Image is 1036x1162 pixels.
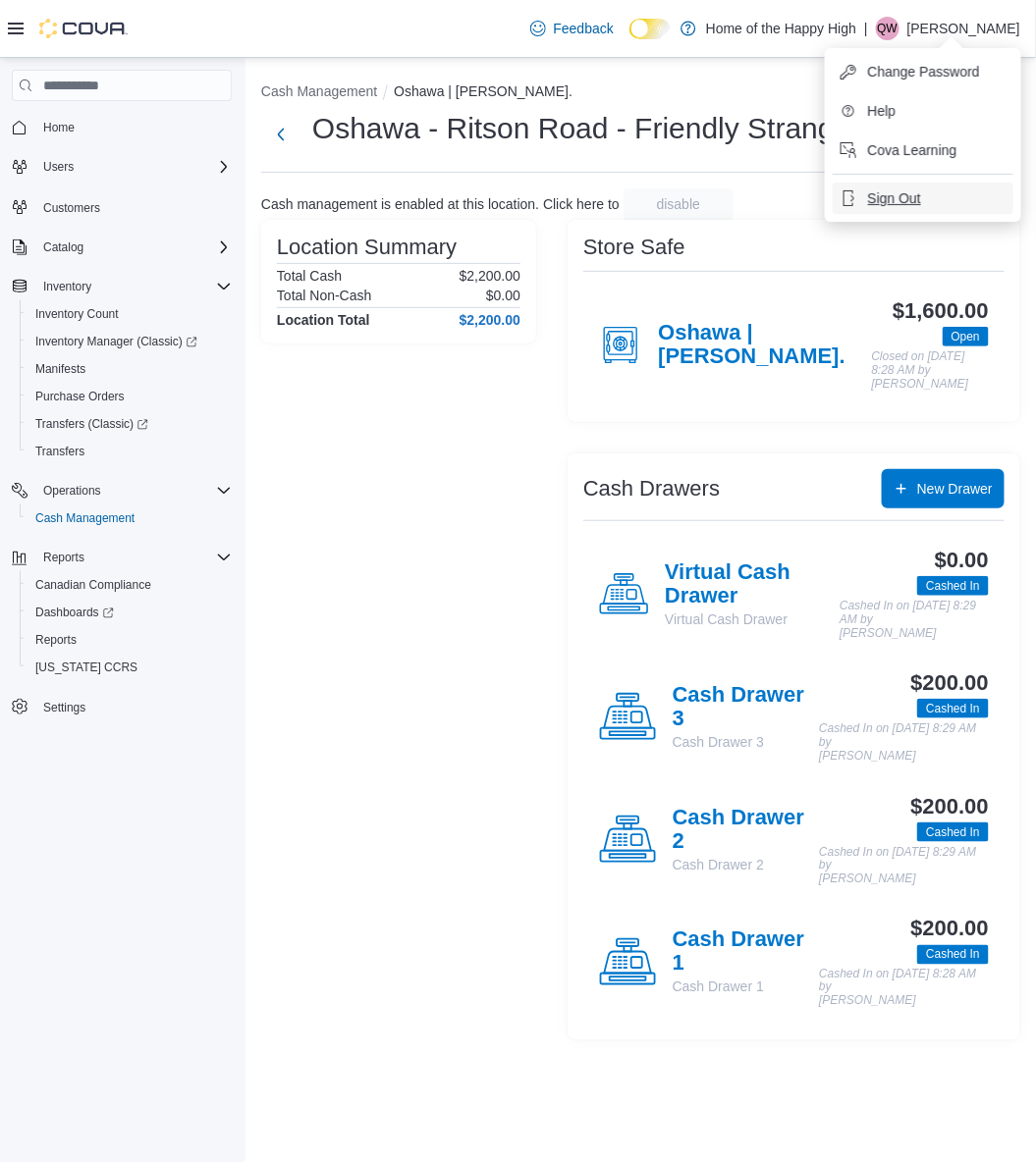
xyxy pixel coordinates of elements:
span: Feedback [554,19,614,38]
h3: $0.00 [935,549,989,572]
button: [US_STATE] CCRS [20,654,240,681]
span: Reports [35,546,232,569]
span: Purchase Orders [27,385,232,408]
h4: Oshawa | [PERSON_NAME]. [658,321,871,370]
a: Home [35,116,82,139]
h4: Cash Drawer 1 [673,928,820,977]
span: Open [943,327,989,346]
button: Reports [35,546,92,569]
span: Cashed In [926,823,980,841]
span: Cova Learning [868,140,957,160]
p: Home of the Happy High [706,17,856,40]
span: disable [657,194,700,214]
p: Cash Drawer 2 [673,855,820,874]
a: Inventory Manager (Classic) [27,330,205,353]
span: Manifests [35,361,85,377]
button: Catalog [4,234,240,261]
span: Manifests [27,357,232,381]
span: Cashed In [917,822,989,842]
span: Dashboards [35,605,114,620]
span: Transfers (Classic) [27,412,232,436]
p: Closed on [DATE] 8:28 AM by [PERSON_NAME] [872,350,989,391]
span: Users [43,159,74,175]
button: Cova Learning [833,134,1013,166]
span: Reports [43,550,84,565]
p: Cashed In on [DATE] 8:29 AM by [PERSON_NAME] [819,846,989,886]
h6: Total Non-Cash [277,288,372,303]
a: Canadian Compliance [27,573,159,597]
button: Users [35,155,82,179]
span: QW [878,17,899,40]
span: Reports [27,628,232,652]
button: Cash Management [261,83,377,99]
a: Inventory Manager (Classic) [20,328,240,355]
h4: Virtual Cash Drawer [665,560,840,609]
a: Settings [35,696,93,719]
span: Users [35,155,232,179]
span: New Drawer [917,479,993,499]
button: Reports [20,626,240,654]
span: Cash Management [35,510,135,526]
h3: Location Summary [277,236,457,259]
button: disable [624,188,734,220]
img: Cova [39,19,128,38]
span: Cashed In [917,945,989,965]
span: Inventory [35,275,232,298]
span: Settings [35,695,232,719]
h3: $200.00 [911,918,989,941]
button: Cash Management [20,504,240,532]
button: Transfers [20,438,240,465]
button: Home [4,113,240,141]
a: Transfers [27,440,92,463]
span: Inventory Count [27,302,232,326]
button: Inventory [35,275,99,298]
span: Purchase Orders [35,389,125,404]
span: Cashed In [917,699,989,718]
a: Cash Management [27,506,142,530]
a: [US_STATE] CCRS [27,656,145,679]
span: Help [868,101,897,121]
a: Dashboards [27,601,122,624]
a: Manifests [27,357,93,381]
span: Operations [35,479,232,502]
button: Inventory [4,273,240,300]
button: Purchase Orders [20,383,240,410]
p: $0.00 [486,288,520,303]
span: Dark Mode [629,39,630,40]
span: Catalog [35,236,232,259]
button: Operations [4,477,240,504]
p: Cash management is enabled at this location. Click here to [261,196,620,212]
p: Cashed In on [DATE] 8:29 AM by [PERSON_NAME] [840,600,989,640]
button: Users [4,153,240,181]
span: Home [35,115,232,139]
a: Transfers (Classic) [20,410,240,438]
p: Cashed In on [DATE] 8:29 AM by [PERSON_NAME] [819,722,989,763]
span: Customers [35,194,232,219]
p: Cash Drawer 3 [673,732,820,752]
span: Settings [43,700,85,715]
button: Help [833,95,1013,127]
span: Open [952,328,980,345]
h3: Cash Drawers [583,477,720,501]
button: Sign Out [833,183,1013,214]
span: Transfers [35,444,84,459]
span: Cashed In [917,576,989,596]
a: Reports [27,628,84,652]
a: Dashboards [20,599,240,626]
h4: $2,200.00 [460,312,520,328]
h6: Total Cash [277,268,342,284]
a: Inventory Count [27,302,127,326]
h4: Location Total [277,312,370,328]
span: Home [43,120,75,135]
button: Next [261,115,300,154]
h4: Cash Drawer 2 [673,806,820,855]
p: Cashed In on [DATE] 8:28 AM by [PERSON_NAME] [819,969,989,1009]
p: Cash Drawer 1 [673,977,820,997]
a: Purchase Orders [27,385,133,408]
p: $2,200.00 [460,268,520,284]
span: Cashed In [926,946,980,964]
div: Quinn Whitelaw [876,17,900,40]
span: Reports [35,632,77,648]
span: Customers [43,200,100,216]
a: Customers [35,196,108,220]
